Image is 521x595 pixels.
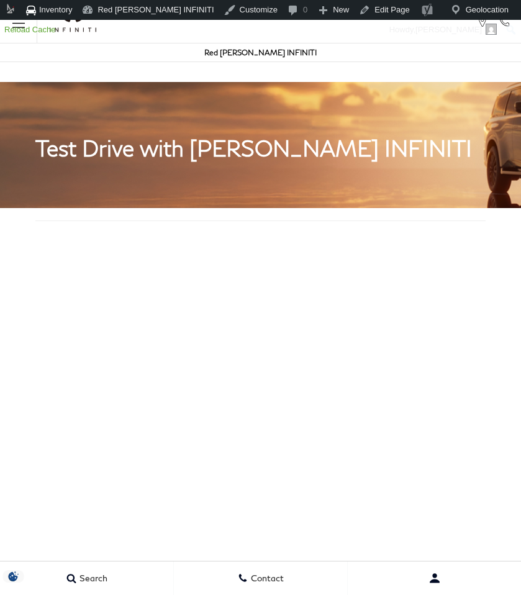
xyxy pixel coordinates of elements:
span: Search [76,573,107,584]
button: Open user profile menu [348,563,521,594]
span: [PERSON_NAME] [415,25,482,34]
img: INFINITI [50,11,96,32]
a: Howdy,[PERSON_NAME] [385,20,502,40]
strong: Test Drive with [PERSON_NAME] INFINITI [35,135,472,161]
span: Contact [248,573,284,584]
a: infiniti [50,11,96,32]
a: Red [PERSON_NAME] INFINITI [204,48,317,57]
strong: Reload Cache [4,25,55,34]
